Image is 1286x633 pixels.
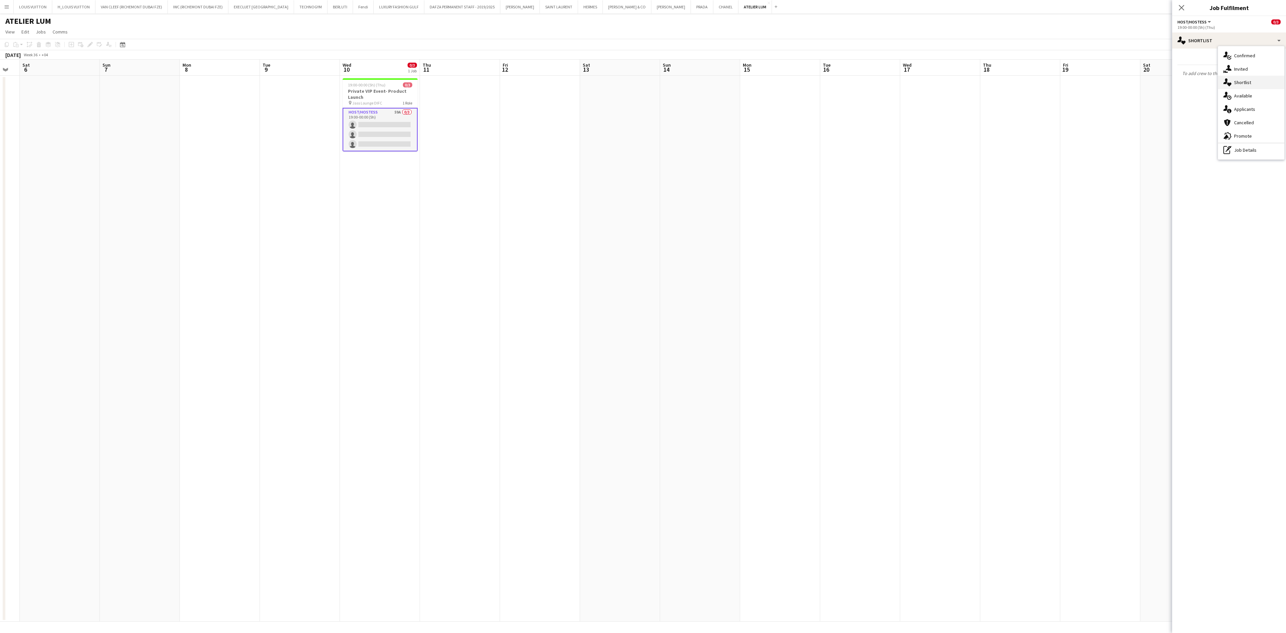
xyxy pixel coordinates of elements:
button: ATELIER LUM [738,0,772,13]
button: PRADA [691,0,713,13]
span: Host/Hostess [1177,19,1207,24]
span: 1 Role [403,100,412,105]
button: [PERSON_NAME] & CO [603,0,651,13]
div: 1 Job [408,68,417,73]
div: Shortlist [1172,32,1286,49]
button: VAN CLEEF (RICHEMONT DUBAI FZE) [95,0,168,13]
span: 11 [422,66,431,73]
span: 7 [101,66,111,73]
div: [DATE] [5,52,21,58]
button: [PERSON_NAME] [500,0,540,13]
span: Available [1234,93,1252,99]
span: Wed [343,62,351,68]
span: Mon [743,62,752,68]
h3: Job Fulfilment [1172,3,1286,12]
h1: ATELIER LUM [5,16,51,26]
span: 8 [182,66,191,73]
span: Tue [823,62,831,68]
div: Job Details [1218,143,1284,157]
h3: Private VIP Event- Product Launch [343,88,418,100]
span: 14 [662,66,671,73]
button: LUXURY FASHION GULF [374,0,424,13]
button: BERLUTI [328,0,353,13]
button: DAFZA PERMANENT STAFF - 2019/2025 [424,0,500,13]
span: Thu [983,62,991,68]
button: IWC (RICHEMONT DUBAI FZE) [168,0,228,13]
span: 0/3 [1271,19,1281,24]
span: 16 [822,66,831,73]
span: 20 [1142,66,1150,73]
span: Applicants [1234,106,1255,112]
button: SAINT LAURENT [540,0,578,13]
span: 0/3 [408,63,417,68]
span: 19:00-00:00 (5h) (Thu) [348,82,385,87]
span: Cancelled [1234,120,1254,126]
app-card-role: Host/Hostess59A0/319:00-00:00 (5h) [343,108,418,151]
button: H_LOUIS VUITTON [52,0,95,13]
span: Jass Lounge DIFC [352,100,382,105]
span: Promote [1234,133,1252,139]
button: Host/Hostess [1177,19,1212,24]
button: TECHNOGYM [294,0,328,13]
span: Sat [22,62,30,68]
span: 13 [582,66,590,73]
span: Wed [903,62,912,68]
span: 0/3 [403,82,412,87]
span: Thu [423,62,431,68]
div: +04 [42,52,48,57]
span: Comms [53,29,68,35]
span: View [5,29,15,35]
a: Edit [19,27,32,36]
span: Sat [1143,62,1150,68]
span: Confirmed [1234,53,1255,59]
span: 18 [982,66,991,73]
button: [PERSON_NAME] [651,0,691,13]
span: 19 [1062,66,1068,73]
span: 9 [262,66,270,73]
span: Sun [102,62,111,68]
span: Tue [263,62,270,68]
span: 10 [342,66,351,73]
button: LOUIS VUITTON [14,0,52,13]
span: 17 [902,66,912,73]
span: 15 [742,66,752,73]
app-job-card: 19:00-00:00 (5h) (Thu)0/3Private VIP Event- Product Launch Jass Lounge DIFC1 RoleHost/Hostess59A0... [343,78,418,151]
button: CHANEL [713,0,738,13]
span: 12 [502,66,508,73]
span: Fri [503,62,508,68]
span: Sun [663,62,671,68]
span: Week 36 [22,52,39,57]
div: 19:00-00:00 (5h) (Thu) [1177,25,1281,30]
span: Sat [583,62,590,68]
a: Jobs [33,27,49,36]
span: Mon [183,62,191,68]
span: Shortlist [1234,79,1251,85]
span: Edit [21,29,29,35]
a: View [3,27,17,36]
button: EXECUJET [GEOGRAPHIC_DATA] [228,0,294,13]
span: Jobs [36,29,46,35]
span: Invited [1234,66,1248,72]
span: Fri [1063,62,1068,68]
span: 6 [21,66,30,73]
button: HERMES [578,0,603,13]
p: To add crew to the shortlist, click on heart icon. [1172,68,1286,79]
button: Fendi [353,0,374,13]
a: Comms [50,27,70,36]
